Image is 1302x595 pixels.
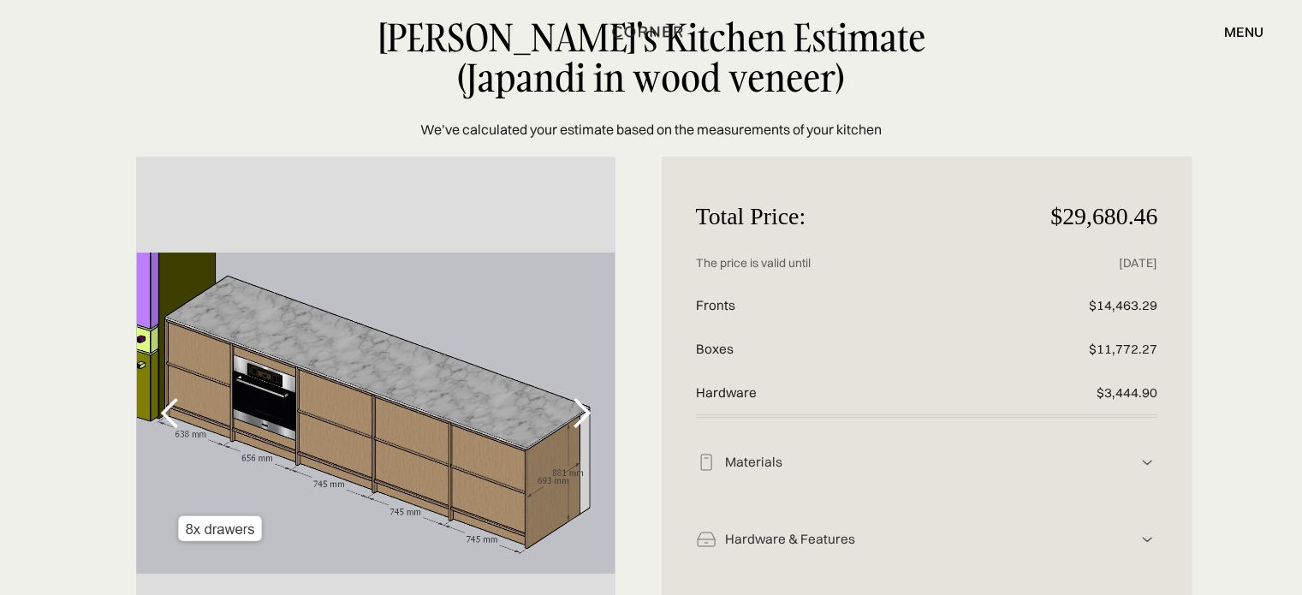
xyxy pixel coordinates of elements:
p: We’ve calculated your estimate based on the measurements of your kitchen [420,119,882,140]
div: Hardware & Features [716,531,1138,549]
p: The price is valid until [696,242,1004,284]
div: [PERSON_NAME]'s Kitchen Estimate (Japandi in wood veneer) [330,17,972,98]
p: Hardware [696,372,1004,415]
a: home [606,21,695,43]
p: $11,772.27 [1003,328,1157,372]
div: Materials [716,454,1138,472]
p: $29,680.46 [1003,191,1157,243]
p: Boxes [696,328,1004,372]
p: $14,463.29 [1003,284,1157,328]
p: Fronts [696,284,1004,328]
p: Total Price: [696,191,1004,243]
p: $3,444.90 [1003,372,1157,415]
div: menu [1224,25,1263,39]
p: [DATE] [1003,242,1157,284]
div: menu [1207,17,1263,46]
